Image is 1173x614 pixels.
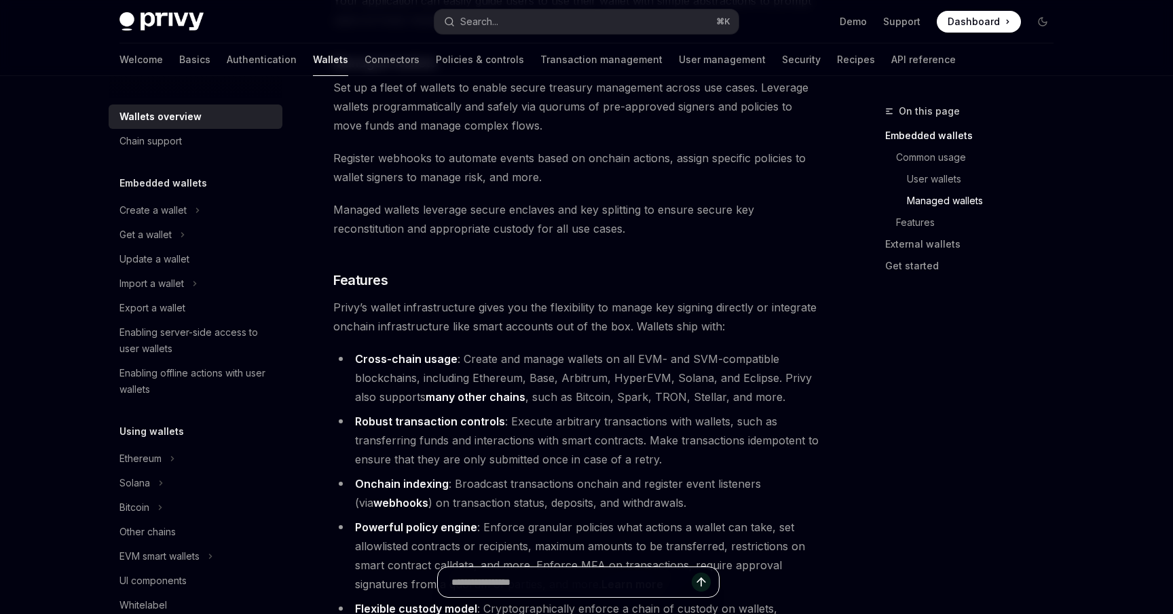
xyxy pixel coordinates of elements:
a: Update a wallet [109,247,282,271]
a: Other chains [109,520,282,544]
div: Ethereum [119,450,162,467]
a: Enabling offline actions with user wallets [109,361,282,402]
a: many other chains [426,390,525,404]
a: Export a wallet [109,296,282,320]
h5: Embedded wallets [119,175,207,191]
h5: Using wallets [119,423,184,440]
a: API reference [891,43,956,76]
a: webhooks [373,496,428,510]
a: UI components [109,569,282,593]
div: Export a wallet [119,300,185,316]
div: Chain support [119,133,182,149]
a: Transaction management [540,43,663,76]
div: Solana [119,475,150,491]
div: Bitcoin [119,499,149,516]
strong: Cross-chain usage [355,352,458,366]
a: Managed wallets [907,190,1064,212]
a: Enabling server-side access to user wallets [109,320,282,361]
a: Features [896,212,1064,233]
li: : Broadcast transactions onchain and register event listeners (via ) on transaction status, depos... [333,474,823,512]
a: Connectors [365,43,420,76]
div: Whitelabel [119,597,167,613]
a: Security [782,43,821,76]
a: Chain support [109,129,282,153]
div: Create a wallet [119,202,187,218]
div: Update a wallet [119,251,189,267]
a: Embedded wallets [885,125,1064,147]
a: Authentication [227,43,297,76]
div: Other chains [119,524,176,540]
a: Common usage [896,147,1064,168]
a: Welcome [119,43,163,76]
a: Support [883,15,920,28]
a: External wallets [885,233,1064,255]
div: Import a wallet [119,275,184,292]
a: Policies & controls [436,43,524,76]
span: Features [333,271,388,290]
div: Enabling offline actions with user wallets [119,365,274,398]
div: Search... [460,14,498,30]
span: Managed wallets leverage secure enclaves and key splitting to ensure secure key reconstitution an... [333,200,823,238]
a: Dashboard [937,11,1021,33]
li: : Execute arbitrary transactions with wallets, such as transferring funds and interactions with s... [333,412,823,469]
a: User management [679,43,766,76]
span: Dashboard [948,15,1000,28]
img: dark logo [119,12,204,31]
span: Set up a fleet of wallets to enable secure treasury management across use cases. Leverage wallets... [333,78,823,135]
strong: Robust transaction controls [355,415,505,428]
div: Get a wallet [119,227,172,243]
li: : Enforce granular policies what actions a wallet can take, set allowlisted contracts or recipien... [333,518,823,594]
button: Search...⌘K [434,9,739,34]
a: Get started [885,255,1064,277]
a: Recipes [837,43,875,76]
button: Send message [692,573,711,592]
a: Wallets overview [109,104,282,129]
span: Register webhooks to automate events based on onchain actions, assign specific policies to wallet... [333,149,823,187]
div: Enabling server-side access to user wallets [119,324,274,357]
strong: Onchain indexing [355,477,449,491]
span: ⌘ K [716,16,730,27]
a: Wallets [313,43,348,76]
li: : Create and manage wallets on all EVM- and SVM-compatible blockchains, including Ethereum, Base,... [333,349,823,406]
div: EVM smart wallets [119,548,200,564]
div: UI components [119,573,187,589]
span: Privy’s wallet infrastructure gives you the flexibility to manage key signing directly or integra... [333,298,823,336]
a: User wallets [907,168,1064,190]
a: Demo [840,15,867,28]
a: Basics [179,43,210,76]
div: Wallets overview [119,109,202,125]
span: On this page [899,103,960,119]
strong: Powerful policy engine [355,520,477,534]
button: Toggle dark mode [1032,11,1054,33]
